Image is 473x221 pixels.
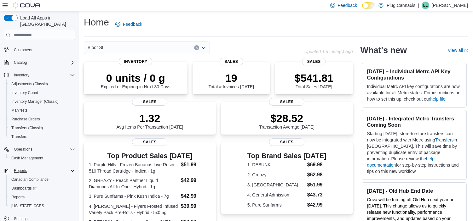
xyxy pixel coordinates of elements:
span: Dashboards [9,185,75,192]
span: [US_STATE] CCRS [11,203,44,208]
div: Transaction Average [DATE] [259,112,314,130]
span: Inventory Count [11,90,38,95]
a: Canadian Compliance [9,176,51,183]
span: Canadian Compliance [9,176,75,183]
span: Adjustments (Classic) [9,80,75,88]
dt: 2. GREAZY - Peach Panther Liquid Diamonds All-In-One - Hybrid - 1g [89,177,178,190]
a: Transfers [9,133,30,141]
a: Transfers [435,137,454,142]
a: help file [430,97,445,102]
div: Total # Invoices [DATE] [209,72,254,89]
p: $28.52 [259,112,314,124]
span: Sales [302,58,326,65]
span: Dashboards [11,186,37,191]
button: Clear input [194,45,199,50]
h3: [DATE] - Integrated Metrc Transfers Coming Soon [367,115,461,128]
button: Customers [1,45,78,54]
a: [US_STATE] CCRS [9,202,47,210]
span: EL [423,2,428,9]
a: Inventory Count [9,89,41,97]
span: Load All Apps in [GEOGRAPHIC_DATA] [18,15,75,27]
span: Customers [11,46,75,53]
a: Reports [9,193,27,201]
p: 1.32 [116,112,183,124]
button: Transfers [6,132,78,141]
a: Manifests [9,107,30,114]
button: Inventory [11,71,32,79]
h3: Top Brand Sales [DATE] [247,152,326,160]
p: | [418,2,419,9]
span: Purchase Orders [9,115,75,123]
dd: $39.99 [181,202,211,210]
button: Operations [1,145,78,154]
span: Inventory Manager (Classic) [9,98,75,105]
span: Sales [219,58,243,65]
dd: $42.99 [307,201,326,209]
dt: 3. [GEOGRAPHIC_DATA] [247,182,305,188]
span: Purchase Orders [11,117,40,122]
button: Purchase Orders [6,115,78,124]
span: Sales [132,138,167,146]
button: Reports [1,166,78,175]
dt: 4. [PERSON_NAME] - Flyers Frosted Infused Variety Pack Pre-Rolls - Hybrid - 5x0.5g [89,203,178,216]
span: Washington CCRS [9,202,75,210]
h3: Top Product Sales [DATE] [89,152,211,160]
img: Cova [13,2,41,8]
span: Transfers [11,134,27,139]
button: Catalog [11,59,29,66]
p: Individual Metrc API key configurations are now available for all Metrc states. For instructions ... [367,83,461,102]
a: Customers [11,46,35,54]
span: Canadian Compliance [11,177,49,182]
dd: $51.99 [181,161,211,169]
p: Updated 1 minute(s) ago [304,49,353,54]
span: Inventory [119,58,153,65]
span: Inventory [11,71,75,79]
button: Manifests [6,106,78,115]
dt: 2. Greazy [247,172,305,178]
svg: External link [464,49,468,52]
a: Inventory Manager (Classic) [9,98,61,105]
a: Transfers (Classic) [9,124,45,132]
dt: 1. Purple Hills - Frozen Bananas Live Resin 510 Thread Cartridge - Indica - 1g [89,162,178,174]
div: Total Sales [DATE] [295,72,333,89]
dt: 3. Pure Sunfarms - Pink Kush Indica - 7g [89,193,178,199]
button: Operations [11,146,35,153]
dd: $51.99 [307,181,326,189]
div: Expired or Expiring in Next 30 Days [101,72,170,89]
p: [PERSON_NAME] [432,2,468,9]
button: Reports [6,193,78,202]
button: Inventory Manager (Classic) [6,97,78,106]
p: 0 units / 0 g [101,72,170,84]
button: Inventory [1,71,78,80]
span: Reports [11,167,75,174]
h1: Home [84,16,109,29]
span: Feedback [123,21,142,27]
span: Sales [269,98,304,106]
dt: 5. Pure Sunfarms [247,202,305,208]
span: Catalog [14,60,27,65]
span: Customers [14,47,32,52]
span: Cash Management [9,154,75,162]
p: Plug Canna6is [387,2,415,9]
div: Avg Items Per Transaction [DATE] [116,112,183,130]
dd: $42.99 [181,177,211,184]
a: Cash Management [9,154,46,162]
span: Adjustments (Classic) [11,81,48,86]
button: [US_STATE] CCRS [6,202,78,210]
h3: [DATE] - Old Hub End Date [367,188,461,194]
button: Inventory Count [6,88,78,97]
span: Transfers (Classic) [9,124,75,132]
a: Adjustments (Classic) [9,80,50,88]
span: Inventory Count [9,89,75,97]
a: View allExternal link [448,48,468,53]
span: Operations [14,147,32,152]
input: Dark Mode [362,2,375,9]
a: Feedback [113,18,145,30]
button: Transfers (Classic) [6,124,78,132]
dd: $43.73 [307,191,326,199]
span: Bloor St [88,44,103,51]
span: Sales [132,98,167,106]
a: Dashboards [9,185,39,192]
span: Transfers (Classic) [11,125,43,130]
